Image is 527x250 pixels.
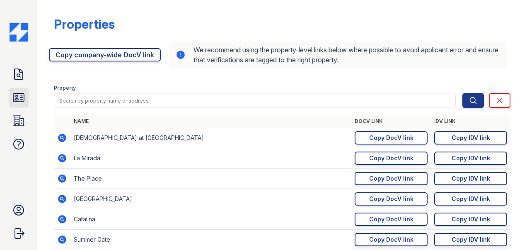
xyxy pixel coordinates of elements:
[452,174,490,183] div: Copy IDV link
[54,93,456,108] input: Search by property name or address
[431,115,510,128] th: IDV Link
[49,48,161,61] a: Copy company-wide DocV link
[369,154,413,162] div: Copy DocV link
[70,209,351,230] td: Catalina
[70,230,351,250] td: Summer Gate
[434,192,507,206] a: Copy IDV link
[452,154,490,162] div: Copy IDV link
[54,17,115,32] div: Properties
[434,172,507,185] a: Copy IDV link
[369,215,413,223] div: Copy DocV link
[355,131,428,145] a: Copy DocV link
[54,85,76,91] label: Property
[369,235,413,244] div: Copy DocV link
[452,134,490,142] div: Copy IDV link
[355,192,428,206] a: Copy DocV link
[434,131,507,145] a: Copy IDV link
[369,134,413,142] div: Copy DocV link
[70,115,351,128] th: Name
[452,195,490,203] div: Copy IDV link
[369,174,413,183] div: Copy DocV link
[351,115,431,128] th: DocV Link
[70,148,351,169] td: La Mirada
[10,23,28,42] img: CE_Icon_Blue-c292c112584629df590d857e76928e9f676e5b41ef8f769ba2f05ee15b207248.png
[355,213,428,226] a: Copy DocV link
[355,233,428,246] a: Copy DocV link
[169,42,507,68] div: We recommend using the property-level links below where possible to avoid applicant error and ens...
[434,213,507,226] a: Copy IDV link
[70,169,351,189] td: The Place
[355,152,428,165] a: Copy DocV link
[452,215,490,223] div: Copy IDV link
[369,195,413,203] div: Copy DocV link
[452,235,490,244] div: Copy IDV link
[434,152,507,165] a: Copy IDV link
[434,233,507,246] a: Copy IDV link
[355,172,428,185] a: Copy DocV link
[70,128,351,148] td: [DEMOGRAPHIC_DATA] at [GEOGRAPHIC_DATA]
[70,189,351,209] td: [GEOGRAPHIC_DATA]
